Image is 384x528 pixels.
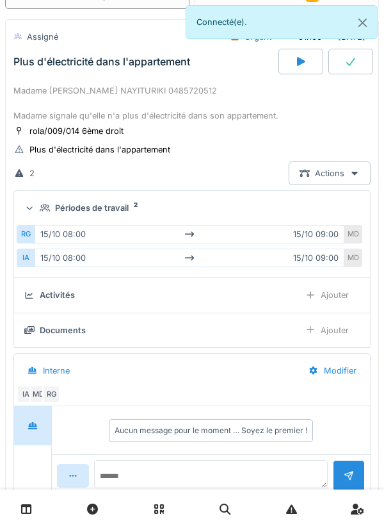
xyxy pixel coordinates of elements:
[289,161,371,185] div: Actions
[115,425,307,436] div: Aucun message pour le moment … Soyez le premier !
[29,167,35,179] div: 2
[19,196,365,220] summary: Périodes de travail2
[344,249,362,267] div: MD
[55,202,129,214] div: Périodes de travail
[19,318,365,342] summary: DocumentsAjouter
[186,5,378,39] div: Connecté(e).
[40,324,86,336] div: Documents
[29,125,124,137] div: rola/009/014 6ème droit
[43,365,70,377] div: Interne
[294,318,360,342] div: Ajouter
[29,144,170,156] div: Plus d'électricité dans l'appartement
[17,249,35,267] div: IA
[35,225,344,243] div: 15/10 08:00 15/10 09:00
[13,85,371,122] div: Madame [PERSON_NAME] NAYITURIKI 0485720512 Madame signale qu'elle n'a plus d'électricité dans son...
[35,249,344,267] div: 15/10 08:00 15/10 09:00
[29,385,47,403] div: MD
[42,385,60,403] div: RG
[27,31,58,43] div: Assigné
[344,225,362,243] div: MD
[294,283,360,307] div: Ajouter
[40,289,75,301] div: Activités
[348,6,377,40] button: Close
[17,385,35,403] div: IA
[19,283,365,307] summary: ActivitésAjouter
[13,56,190,68] div: Plus d'électricité dans l'appartement
[17,225,35,243] div: RG
[298,359,367,383] div: Modifier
